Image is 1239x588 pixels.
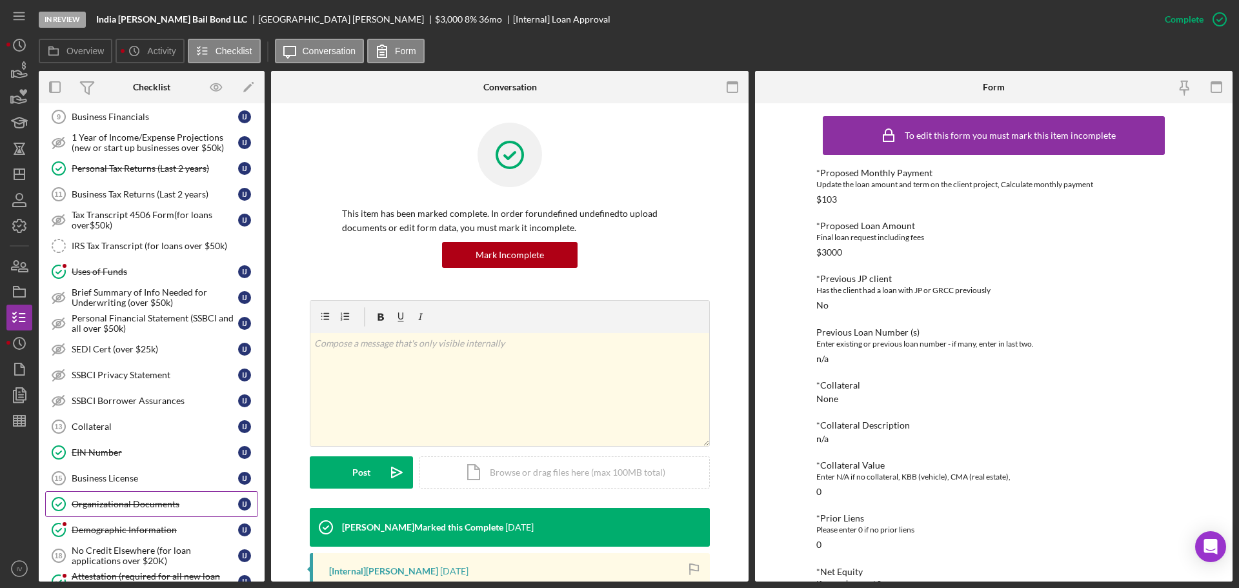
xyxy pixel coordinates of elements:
label: Form [395,46,416,56]
div: Has the client had a loan with JP or GRCC previously [816,284,1171,297]
div: I J [238,188,251,201]
label: Conversation [303,46,356,56]
a: 13CollateralIJ [45,414,258,440]
div: $3000 [816,247,842,258]
div: Collateral [72,421,238,432]
div: n/a [816,434,829,444]
div: SEDI Cert (over $25k) [72,344,238,354]
div: [PERSON_NAME] Marked this Complete [342,522,503,532]
div: I J [238,317,251,330]
div: To edit this form you must mark this item incomplete [905,130,1116,141]
span: $3,000 [435,14,463,25]
div: Tax Transcript 4506 Form(for loans over$50k) [72,210,238,230]
a: IRS Tax Transcript (for loans over $50k) [45,233,258,259]
label: Overview [66,46,104,56]
div: I J [238,265,251,278]
time: 2025-09-17 16:17 [440,566,468,576]
div: I J [238,420,251,433]
a: Brief Summary of Info Needed for Underwriting (over $50k)IJ [45,285,258,310]
div: I J [238,498,251,511]
div: Brief Summary of Info Needed for Underwriting (over $50k) [72,287,238,308]
div: Uses of Funds [72,267,238,277]
button: Overview [39,39,112,63]
a: Personal Financial Statement (SSBCI and all over $50k)IJ [45,310,258,336]
tspan: 13 [54,423,62,431]
div: Personal Tax Returns (Last 2 years) [72,163,238,174]
div: [GEOGRAPHIC_DATA] [PERSON_NAME] [258,14,435,25]
a: Uses of FundsIJ [45,259,258,285]
div: *Collateral Description [816,420,1171,431]
div: I J [238,472,251,485]
div: Checklist [133,82,170,92]
div: Please enter 0 if no prior liens [816,523,1171,536]
div: *Proposed Monthly Payment [816,168,1171,178]
div: I J [238,343,251,356]
div: IRS Tax Transcript (for loans over $50k) [72,241,257,251]
button: Form [367,39,425,63]
div: Business Financials [72,112,238,122]
div: Mark Incomplete [476,242,544,268]
div: Complete [1165,6,1204,32]
a: 15Business LicenseIJ [45,465,258,491]
p: This item has been marked complete. In order for undefined undefined to upload documents or edit ... [342,207,678,236]
div: $103 [816,194,837,205]
div: Business Tax Returns (Last 2 years) [72,189,238,199]
div: EIN Number [72,447,238,458]
div: I J [238,291,251,304]
a: Personal Tax Returns (Last 2 years)IJ [45,156,258,181]
div: I J [238,575,251,588]
div: Final loan request including fees [816,231,1171,244]
div: Enter existing or previous loan number - if many, enter in last two. [816,338,1171,350]
div: None [816,394,838,404]
div: *Previous JP client [816,274,1171,284]
div: 8 % [465,14,477,25]
div: 1 Year of Income/Expense Projections (new or start up businesses over $50k) [72,132,238,153]
b: India [PERSON_NAME] Bail Bond LLC [96,14,247,25]
div: *Collateral [816,380,1171,390]
div: Previous Loan Number (s) [816,327,1171,338]
a: Organizational DocumentsIJ [45,491,258,517]
div: n/a [816,354,829,364]
a: 11Business Tax Returns (Last 2 years)IJ [45,181,258,207]
div: I J [238,136,251,149]
div: Business License [72,473,238,483]
div: Update the loan amount and term on the client project, Calculate monthly payment [816,178,1171,191]
div: I J [238,214,251,227]
a: Tax Transcript 4506 Form(for loans over$50k)IJ [45,207,258,233]
tspan: 11 [54,190,62,198]
div: Demographic Information [72,525,238,535]
div: SSBCI Privacy Statement [72,370,238,380]
div: No Credit Elsewhere (for loan applications over $20K) [72,545,238,566]
div: I J [238,523,251,536]
button: Mark Incomplete [442,242,578,268]
div: *Proposed Loan Amount [816,221,1171,231]
a: EIN NumberIJ [45,440,258,465]
a: Demographic InformationIJ [45,517,258,543]
a: 18No Credit Elsewhere (for loan applications over $20K)IJ [45,543,258,569]
div: I J [238,110,251,123]
div: Form [983,82,1005,92]
a: SEDI Cert (over $25k)IJ [45,336,258,362]
div: SSBCI Borrower Assurances [72,396,238,406]
div: *Collateral Value [816,460,1171,471]
a: 1 Year of Income/Expense Projections (new or start up businesses over $50k)IJ [45,130,258,156]
div: Conversation [483,82,537,92]
div: No [816,300,829,310]
button: IV [6,556,32,582]
div: I J [238,162,251,175]
div: 0 [816,540,821,550]
div: 36 mo [479,14,502,25]
div: Post [352,456,370,489]
div: Open Intercom Messenger [1195,531,1226,562]
tspan: 9 [57,113,61,121]
div: [Internal] Loan Approval [513,14,610,25]
div: Enter N/A if no collateral, KBB (vehicle), CMA (real estate), [816,471,1171,483]
div: Personal Financial Statement (SSBCI and all over $50k) [72,313,238,334]
tspan: 15 [54,474,62,482]
div: In Review [39,12,86,28]
div: 0 [816,487,821,497]
div: [Internal] [PERSON_NAME] [329,566,438,576]
button: Activity [116,39,184,63]
div: *Prior Liens [816,513,1171,523]
tspan: 18 [54,552,62,560]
